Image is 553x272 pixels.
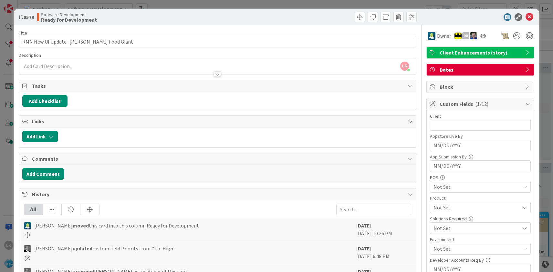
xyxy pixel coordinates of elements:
[440,66,522,74] span: Dates
[41,12,97,17] span: Software Development
[19,30,27,36] label: Title
[22,131,58,142] button: Add Link
[428,32,435,40] img: RD
[19,13,34,21] span: ID
[22,95,68,107] button: Add Checklist
[34,245,174,252] span: [PERSON_NAME] custom field Priority from '' to 'High'
[400,62,409,71] span: LR
[32,117,404,125] span: Links
[24,245,31,252] img: RA
[430,175,531,180] div: POS
[24,14,34,20] b: 8579
[41,17,97,22] b: Ready for Development
[433,204,519,211] span: Not Set
[356,245,411,261] div: [DATE] 6:48 PM
[32,82,404,90] span: Tasks
[430,155,531,159] div: App Submission By
[73,222,89,229] b: moved
[430,113,441,119] label: Client
[454,32,462,39] img: AC
[433,245,519,253] span: Not Set
[433,183,519,191] span: Not Set
[336,204,411,215] input: Search...
[73,245,92,252] b: updated
[22,168,64,180] button: Add Comment
[475,101,488,107] span: ( 1/12 )
[32,155,404,163] span: Comments
[437,32,451,40] span: Owner
[24,204,43,215] div: All
[440,83,522,91] span: Block
[430,134,531,138] div: Appstore Live By
[32,190,404,198] span: History
[462,32,469,39] div: DR
[430,258,531,262] div: Developer Accounts Req By
[440,100,522,108] span: Custom Fields
[430,217,531,221] div: Solutions Required
[19,52,41,58] span: Description
[356,222,371,229] b: [DATE]
[470,32,477,39] img: RT
[430,237,531,242] div: Environment
[433,161,527,172] input: MM/DD/YYYY
[430,196,531,200] div: Product
[433,140,527,151] input: MM/DD/YYYY
[19,36,416,47] input: type card name here...
[24,222,31,229] img: RD
[34,222,199,229] span: [PERSON_NAME] this card into this column Ready for Development
[433,224,519,232] span: Not Set
[440,49,522,56] span: Client Enhancements (story)
[356,245,371,252] b: [DATE]
[356,222,411,238] div: [DATE] 10:26 PM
